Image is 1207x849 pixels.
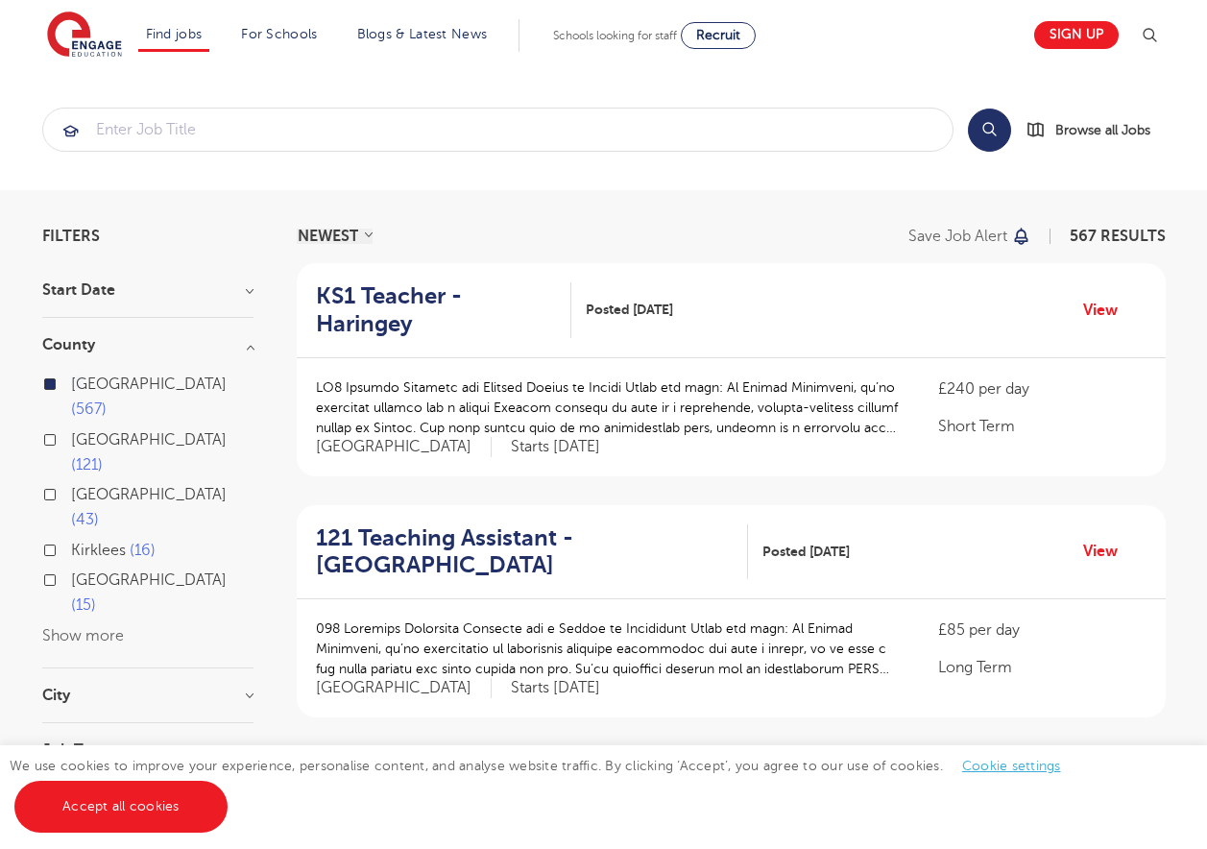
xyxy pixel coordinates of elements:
[696,28,740,42] span: Recruit
[762,542,850,562] span: Posted [DATE]
[42,688,253,703] h3: City
[10,759,1080,813] span: We use cookies to improve your experience, personalise content, and analyse website traffic. By c...
[1034,21,1119,49] a: Sign up
[938,415,1146,438] p: Short Term
[1026,119,1166,141] a: Browse all Jobs
[316,524,749,580] a: 121 Teaching Assistant - [GEOGRAPHIC_DATA]
[316,437,492,457] span: [GEOGRAPHIC_DATA]
[71,511,99,528] span: 43
[1083,539,1132,564] a: View
[962,759,1061,773] a: Cookie settings
[681,22,756,49] a: Recruit
[316,524,734,580] h2: 121 Teaching Assistant - [GEOGRAPHIC_DATA]
[14,781,228,833] a: Accept all cookies
[130,542,156,559] span: 16
[357,27,488,41] a: Blogs & Latest News
[553,29,677,42] span: Schools looking for staff
[938,656,1146,679] p: Long Term
[511,678,600,698] p: Starts [DATE]
[71,431,227,449] span: [GEOGRAPHIC_DATA]
[71,486,227,503] span: [GEOGRAPHIC_DATA]
[586,300,673,320] span: Posted [DATE]
[71,571,84,584] input: [GEOGRAPHIC_DATA] 15
[42,229,100,244] span: Filters
[71,376,227,393] span: [GEOGRAPHIC_DATA]
[1083,298,1132,323] a: View
[938,619,1146,642] p: £85 per day
[42,108,954,152] div: Submit
[71,542,126,559] span: Kirklees
[241,27,317,41] a: For Schools
[71,596,96,614] span: 15
[146,27,203,41] a: Find jobs
[42,627,124,644] button: Show more
[71,456,103,473] span: 121
[43,109,953,151] input: Submit
[42,337,253,352] h3: County
[316,282,572,338] a: KS1 Teacher - Haringey
[511,437,600,457] p: Starts [DATE]
[316,282,557,338] h2: KS1 Teacher - Haringey
[42,282,253,298] h3: Start Date
[71,376,84,388] input: [GEOGRAPHIC_DATA] 567
[42,742,253,758] h3: Job Type
[908,229,1032,244] button: Save job alert
[316,678,492,698] span: [GEOGRAPHIC_DATA]
[71,486,84,498] input: [GEOGRAPHIC_DATA] 43
[968,109,1011,152] button: Search
[47,12,122,60] img: Engage Education
[316,619,901,679] p: 098 Loremips Dolorsita Consecte adi e Seddoe te Incididunt Utlab etd magn: Al Enimad Minimveni, q...
[71,571,227,589] span: [GEOGRAPHIC_DATA]
[71,431,84,444] input: [GEOGRAPHIC_DATA] 121
[1070,228,1166,245] span: 567 RESULTS
[1055,119,1150,141] span: Browse all Jobs
[71,400,107,418] span: 567
[908,229,1007,244] p: Save job alert
[316,377,901,438] p: LO8 Ipsumdo Sitametc adi Elitsed Doeius te Incidi Utlab etd magn: Al Enimad Minimveni, qu’no exer...
[938,377,1146,400] p: £240 per day
[71,542,84,554] input: Kirklees 16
